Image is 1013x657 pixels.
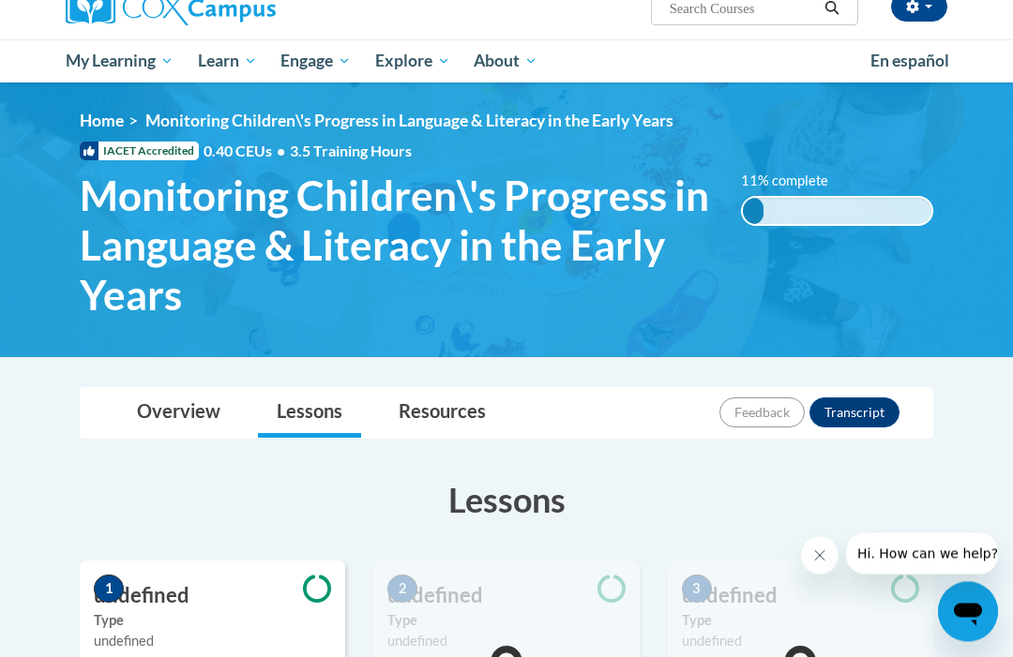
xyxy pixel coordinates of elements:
[809,398,900,428] button: Transcript
[118,389,239,439] a: Overview
[462,40,551,83] a: About
[801,537,839,575] iframe: Close message
[94,632,331,652] div: undefined
[682,632,919,652] div: undefined
[66,51,174,73] span: My Learning
[277,142,285,160] span: •
[938,582,998,642] iframe: Button to launch messaging window
[80,112,124,131] a: Home
[682,611,919,632] label: Type
[290,142,412,160] span: 3.5 Training Hours
[145,112,673,131] span: Monitoring Children\'s Progress in Language & Literacy in the Early Years
[268,40,363,83] a: Engage
[743,199,764,225] div: 11% complete
[846,533,998,575] iframe: Message from company
[94,575,124,604] span: 1
[858,42,961,82] a: En español
[186,40,269,83] a: Learn
[258,389,361,439] a: Lessons
[80,582,345,611] h3: undefined
[474,51,537,73] span: About
[52,40,961,83] div: Main menu
[80,172,713,320] span: Monitoring Children\'s Progress in Language & Literacy in the Early Years
[719,398,805,428] button: Feedback
[387,575,417,604] span: 2
[94,611,331,632] label: Type
[387,611,625,632] label: Type
[53,40,186,83] a: My Learning
[198,51,257,73] span: Learn
[375,51,450,73] span: Explore
[682,575,712,604] span: 3
[373,582,639,611] h3: undefined
[380,389,505,439] a: Resources
[204,142,290,162] span: 0.40 CEUs
[80,142,199,161] span: IACET Accredited
[668,582,933,611] h3: undefined
[280,51,351,73] span: Engage
[80,477,933,524] h3: Lessons
[870,52,949,71] span: En español
[363,40,462,83] a: Explore
[387,632,625,652] div: undefined
[741,172,849,192] label: 11% complete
